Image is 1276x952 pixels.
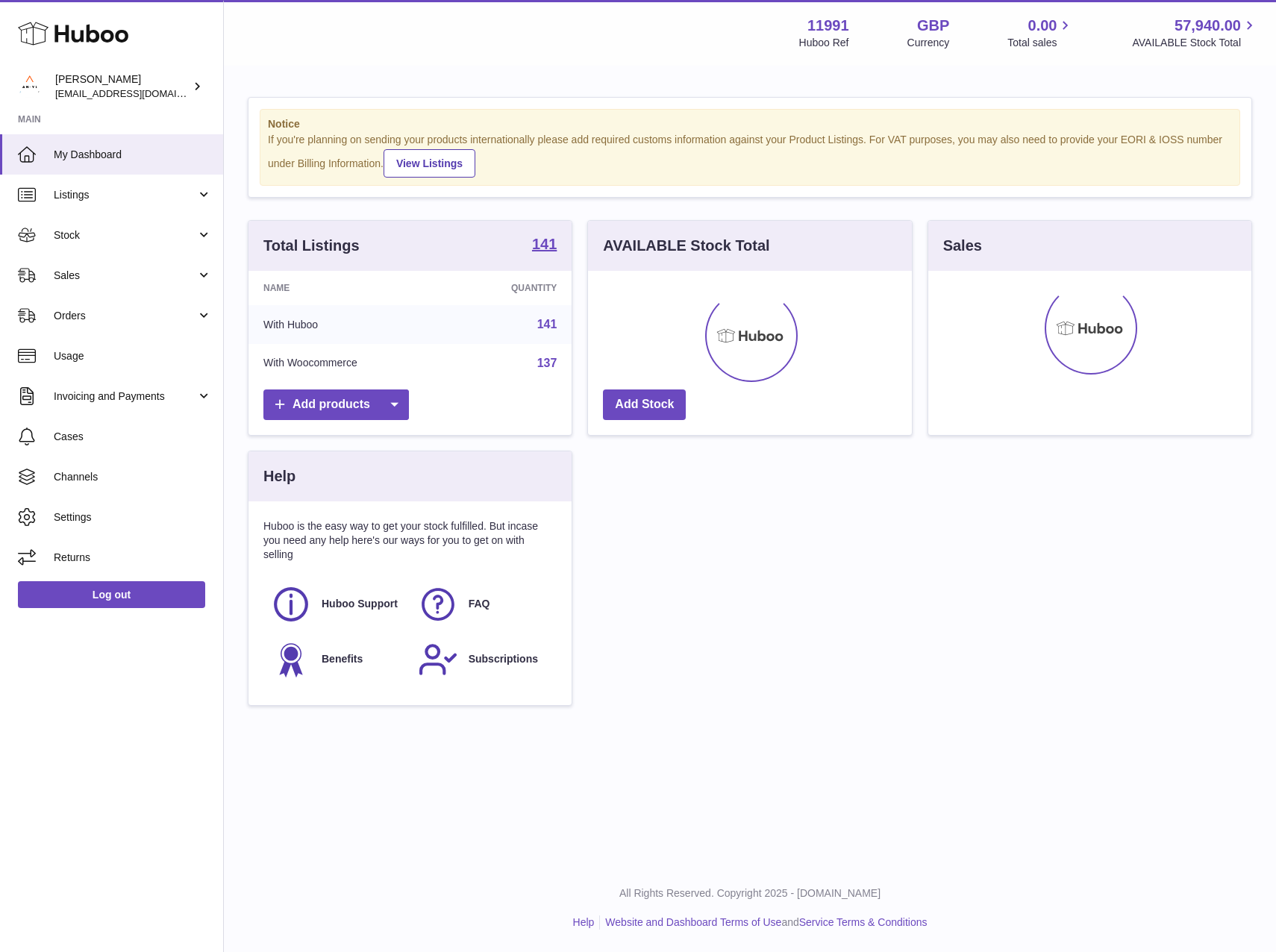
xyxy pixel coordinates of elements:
[799,36,849,50] div: Huboo Ref
[54,309,196,323] span: Orders
[907,36,950,50] div: Currency
[271,584,403,624] a: Huboo Support
[268,133,1232,178] div: If you're planning on sending your products internationally please add required customs informati...
[469,597,490,611] span: FAQ
[54,430,212,444] span: Cases
[449,271,572,305] th: Quantity
[384,149,475,178] a: View Listings
[18,581,205,608] a: Log out
[537,318,557,331] a: 141
[248,305,449,344] td: With Huboo
[54,470,212,484] span: Channels
[1175,16,1241,36] span: 57,940.00
[537,357,557,369] a: 137
[54,389,196,404] span: Invoicing and Payments
[917,16,949,36] strong: GBP
[248,344,449,383] td: With Woocommerce
[54,269,196,283] span: Sales
[263,236,360,256] h3: Total Listings
[54,188,196,202] span: Listings
[605,916,781,928] a: Website and Dashboard Terms of Use
[263,519,557,562] p: Huboo is the easy way to get your stock fulfilled. But incase you need any help here's our ways f...
[807,16,849,36] strong: 11991
[1132,36,1258,50] span: AVAILABLE Stock Total
[55,72,190,101] div: [PERSON_NAME]
[54,349,212,363] span: Usage
[18,75,40,98] img: info@an-y1.com
[1028,16,1057,36] span: 0.00
[418,639,550,680] a: Subscriptions
[322,597,398,611] span: Huboo Support
[532,237,557,251] strong: 141
[55,87,219,99] span: [EMAIL_ADDRESS][DOMAIN_NAME]
[603,389,686,420] a: Add Stock
[1007,16,1074,50] a: 0.00 Total sales
[469,652,538,666] span: Subscriptions
[268,117,1232,131] strong: Notice
[943,236,982,256] h3: Sales
[236,886,1264,901] p: All Rights Reserved. Copyright 2025 - [DOMAIN_NAME]
[322,652,363,666] span: Benefits
[799,916,928,928] a: Service Terms & Conditions
[1007,36,1074,50] span: Total sales
[600,915,927,930] li: and
[418,584,550,624] a: FAQ
[54,228,196,242] span: Stock
[54,551,212,565] span: Returns
[263,466,295,486] h3: Help
[263,389,409,420] a: Add products
[248,271,449,305] th: Name
[54,148,212,162] span: My Dashboard
[603,236,769,256] h3: AVAILABLE Stock Total
[573,916,595,928] a: Help
[271,639,403,680] a: Benefits
[532,237,557,254] a: 141
[54,510,212,524] span: Settings
[1132,16,1258,50] a: 57,940.00 AVAILABLE Stock Total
